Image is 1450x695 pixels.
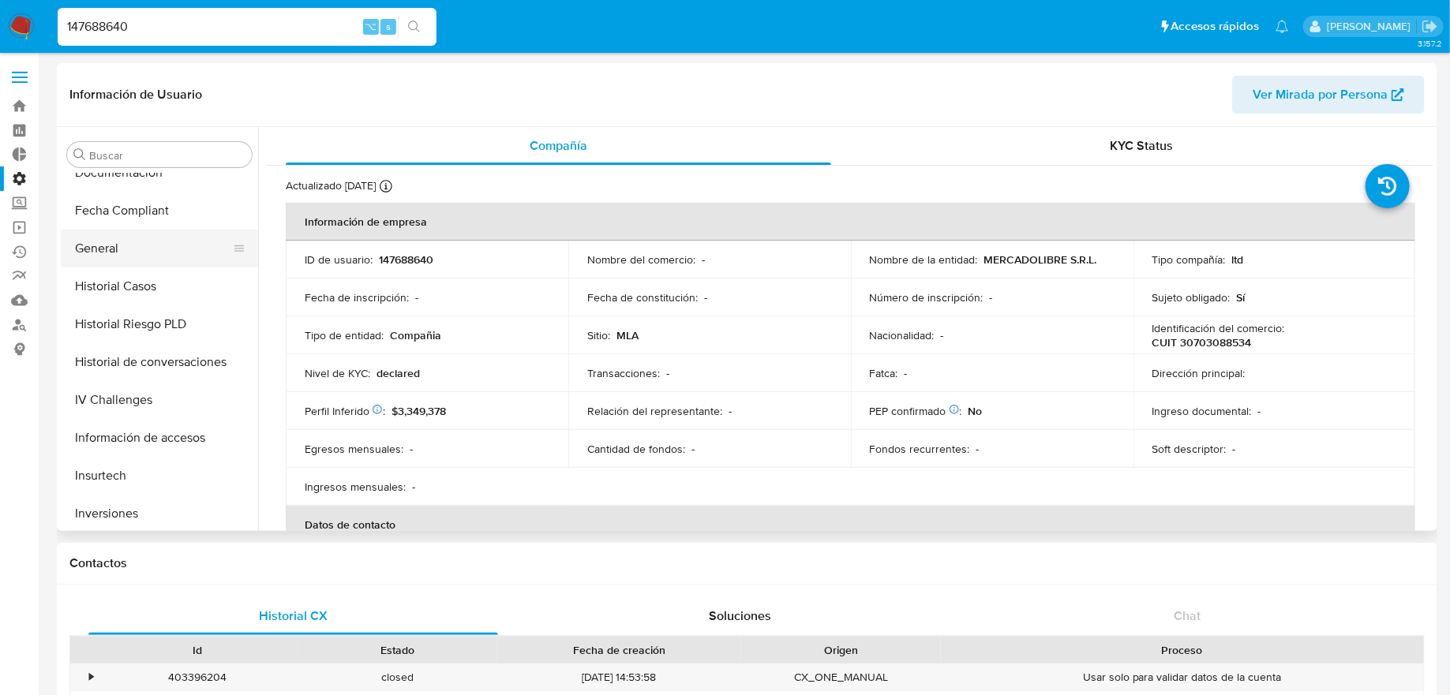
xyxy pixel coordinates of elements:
[386,19,391,34] span: s
[61,343,258,381] button: Historial de conversaciones
[1152,321,1285,335] p: Identificación del comercio :
[587,252,695,267] p: Nombre del comercio :
[666,366,669,380] p: -
[616,328,639,342] p: MLA
[69,555,1425,571] h1: Contactos
[952,642,1413,658] div: Proceso
[305,404,385,418] p: Perfil Inferido :
[1232,76,1425,114] button: Ver Mirada por Persona
[870,252,978,267] p: Nombre de la entidad :
[309,642,486,658] div: Estado
[905,366,908,380] p: -
[587,290,698,305] p: Fecha de constitución :
[704,290,707,305] p: -
[305,442,403,456] p: Egresos mensuales :
[870,328,935,342] p: Nacionalidad :
[741,664,941,690] div: CX_ONE_MANUAL
[61,305,258,343] button: Historial Riesgo PLD
[61,267,258,305] button: Historial Casos
[870,290,984,305] p: Número de inscripción :
[58,17,436,37] input: Buscar usuario o caso...
[969,404,983,418] p: No
[286,506,1415,544] th: Datos de contacto
[941,664,1424,690] div: Usar solo para validar datos de la cuenta
[870,404,962,418] p: PEP confirmado :
[73,148,86,161] button: Buscar
[587,328,610,342] p: Sitio :
[1258,404,1261,418] p: -
[305,252,373,267] p: ID de usuario :
[89,148,245,163] input: Buscar
[415,290,418,305] p: -
[1171,18,1260,35] span: Accesos rápidos
[1276,20,1289,33] a: Notificaciones
[752,642,930,658] div: Origen
[365,19,377,34] span: ⌥
[976,442,980,456] p: -
[1233,442,1236,456] p: -
[870,366,898,380] p: Fatca :
[410,442,413,456] p: -
[1253,76,1388,114] span: Ver Mirada por Persona
[702,252,705,267] p: -
[1152,404,1252,418] p: Ingreso documental :
[390,328,441,342] p: Compañia
[1152,366,1246,380] p: Dirección principal :
[89,670,93,685] div: •
[305,290,409,305] p: Fecha de inscripción :
[1111,136,1174,155] span: KYC Status
[61,495,258,532] button: Inversiones
[109,642,287,658] div: Id
[530,136,587,155] span: Compañía
[941,328,944,342] p: -
[286,178,376,193] p: Actualizado [DATE]
[709,607,771,625] span: Soluciones
[587,404,722,418] p: Relación del representante :
[497,664,741,690] div: [DATE] 14:53:58
[259,607,328,625] span: Historial CX
[286,203,1415,241] th: Información de empresa
[508,642,730,658] div: Fecha de creación
[1237,290,1246,305] p: Sí
[1152,442,1227,456] p: Soft descriptor :
[69,87,202,103] h1: Información de Usuario
[691,442,695,456] p: -
[398,16,430,38] button: search-icon
[305,480,406,494] p: Ingresos mensuales :
[305,366,370,380] p: Nivel de KYC :
[1422,18,1438,35] a: Salir
[870,442,970,456] p: Fondos recurrentes :
[379,252,433,267] p: 147688640
[1152,290,1231,305] p: Sujeto obligado :
[1327,19,1416,34] p: eric.malcangi@mercadolibre.com
[1152,335,1252,349] p: CUIT 30703088534
[729,404,732,418] p: -
[587,366,660,380] p: Transacciones :
[587,442,685,456] p: Cantidad de fondos :
[61,192,258,230] button: Fecha Compliant
[98,664,298,690] div: 403396204
[298,664,497,690] div: closed
[990,290,993,305] p: -
[61,381,258,419] button: IV Challenges
[377,366,420,380] p: declared
[61,230,245,267] button: General
[61,457,258,495] button: Insurtech
[412,480,415,494] p: -
[1152,252,1226,267] p: Tipo compañía :
[1232,252,1244,267] p: ltd
[305,328,384,342] p: Tipo de entidad :
[61,419,258,457] button: Información de accesos
[984,252,1097,267] p: MERCADOLIBRE S.R.L.
[1175,607,1201,625] span: Chat
[392,403,446,419] span: $3,349,378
